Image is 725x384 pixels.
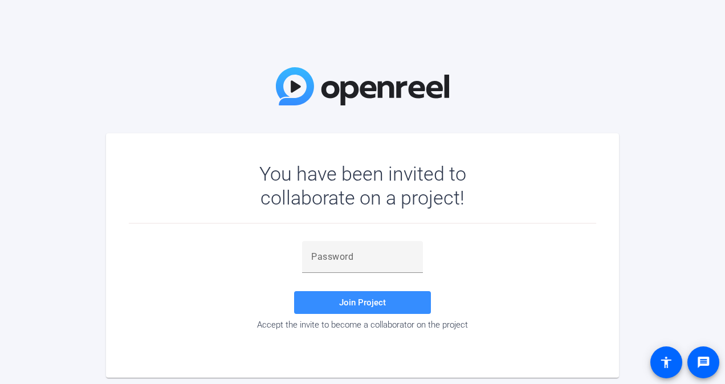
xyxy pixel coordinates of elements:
[659,356,673,369] mat-icon: accessibility
[226,162,499,210] div: You have been invited to collaborate on a project!
[129,320,596,330] div: Accept the invite to become a collaborator on the project
[311,250,414,264] input: Password
[276,67,449,105] img: OpenReel Logo
[339,297,386,308] span: Join Project
[294,291,431,314] button: Join Project
[697,356,710,369] mat-icon: message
